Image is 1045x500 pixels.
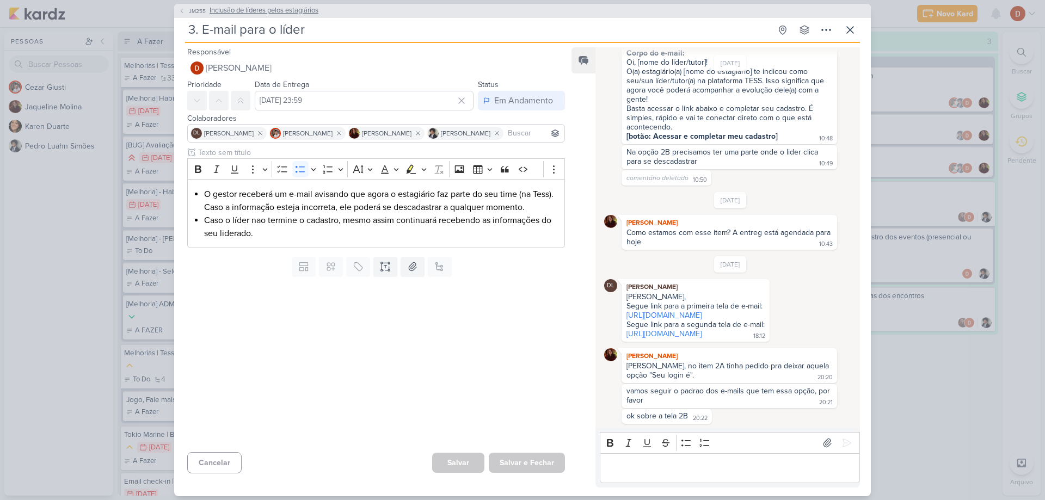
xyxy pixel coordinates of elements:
[441,128,490,138] span: [PERSON_NAME]
[626,147,820,166] div: Na opção 2B precisamos ter uma parte onde o lider clica para se descadastrar
[626,361,831,380] div: [PERSON_NAME], no item 2A tinha pedido pra deixar aquela opção "Seu login é".
[506,127,562,140] input: Buscar
[626,411,688,421] div: ok sobre a tela 2B
[196,147,565,158] input: Texto sem título
[626,174,689,182] span: comentário deletado
[604,348,617,361] img: Jaqueline Molina
[626,132,778,141] strong: [botão: Acessar e completar meu cadastro]
[349,128,360,139] img: Jaqueline Molina
[187,80,222,89] label: Prioridade
[604,279,617,292] div: Danilo Leite
[187,179,565,248] div: Editor editing area: main
[362,128,411,138] span: [PERSON_NAME]
[478,80,499,89] label: Status
[600,453,860,483] div: Editor editing area: main
[624,217,835,228] div: [PERSON_NAME]
[478,91,565,110] button: Em Andamento
[206,61,272,75] span: [PERSON_NAME]
[693,176,707,184] div: 10:50
[191,128,202,139] div: Danilo Leite
[753,332,765,341] div: 18:12
[626,228,833,246] div: Como estamos com esse item? A entreg está agendada para hoje
[626,301,765,311] div: Segue link para a primeira tela de e-mail:
[626,48,685,58] strong: Corpo do e-mail:
[626,48,832,67] div: Oi, [nome do líder/tutor]!
[255,80,309,89] label: Data de Entrega
[204,128,254,138] span: [PERSON_NAME]
[817,373,833,382] div: 20:20
[624,350,835,361] div: [PERSON_NAME]
[204,188,559,214] li: O gestor receberá um e-mail avisando que agora o estagiário faz parte do seu time (na Tess). Caso...
[204,214,559,240] li: Caso o líder nao termine o cadastro, mesmo assim continuará recebendo as informações do seu lider...
[626,104,832,132] div: Basta acessar o link abaixo e completar seu cadastro. É simples, rápido e vai te conectar direto ...
[185,20,771,40] input: Kard Sem Título
[190,61,204,75] img: Davi Elias Teixeira
[626,329,702,338] a: [URL][DOMAIN_NAME]
[193,131,200,136] p: DL
[819,134,833,143] div: 10:48
[187,47,231,57] label: Responsável
[819,240,833,249] div: 10:43
[283,128,333,138] span: [PERSON_NAME]
[600,432,860,453] div: Editor toolbar
[626,67,832,104] div: O(a) estagiário(a) [nome do estagiário] te indicou como seu/sua líder/tutor(a) na plataforma TESS...
[626,311,702,320] a: [URL][DOMAIN_NAME]
[819,159,833,168] div: 10:49
[626,386,832,405] div: vamos seguir o padrao dos e-mails que tem essa opção, por favor
[607,283,614,289] p: DL
[187,158,565,180] div: Editor toolbar
[626,292,765,301] div: [PERSON_NAME],
[494,94,553,107] div: Em Andamento
[428,128,439,139] img: Pedro Luahn Simões
[693,414,708,423] div: 20:22
[819,398,833,407] div: 20:21
[187,58,565,78] button: [PERSON_NAME]
[624,281,767,292] div: [PERSON_NAME]
[626,320,765,329] div: Segue link para a segunda tela de e-mail:
[270,128,281,139] img: Cezar Giusti
[187,113,565,124] div: Colaboradores
[255,91,474,110] input: Select a date
[187,452,242,473] button: Cancelar
[604,215,617,228] img: Jaqueline Molina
